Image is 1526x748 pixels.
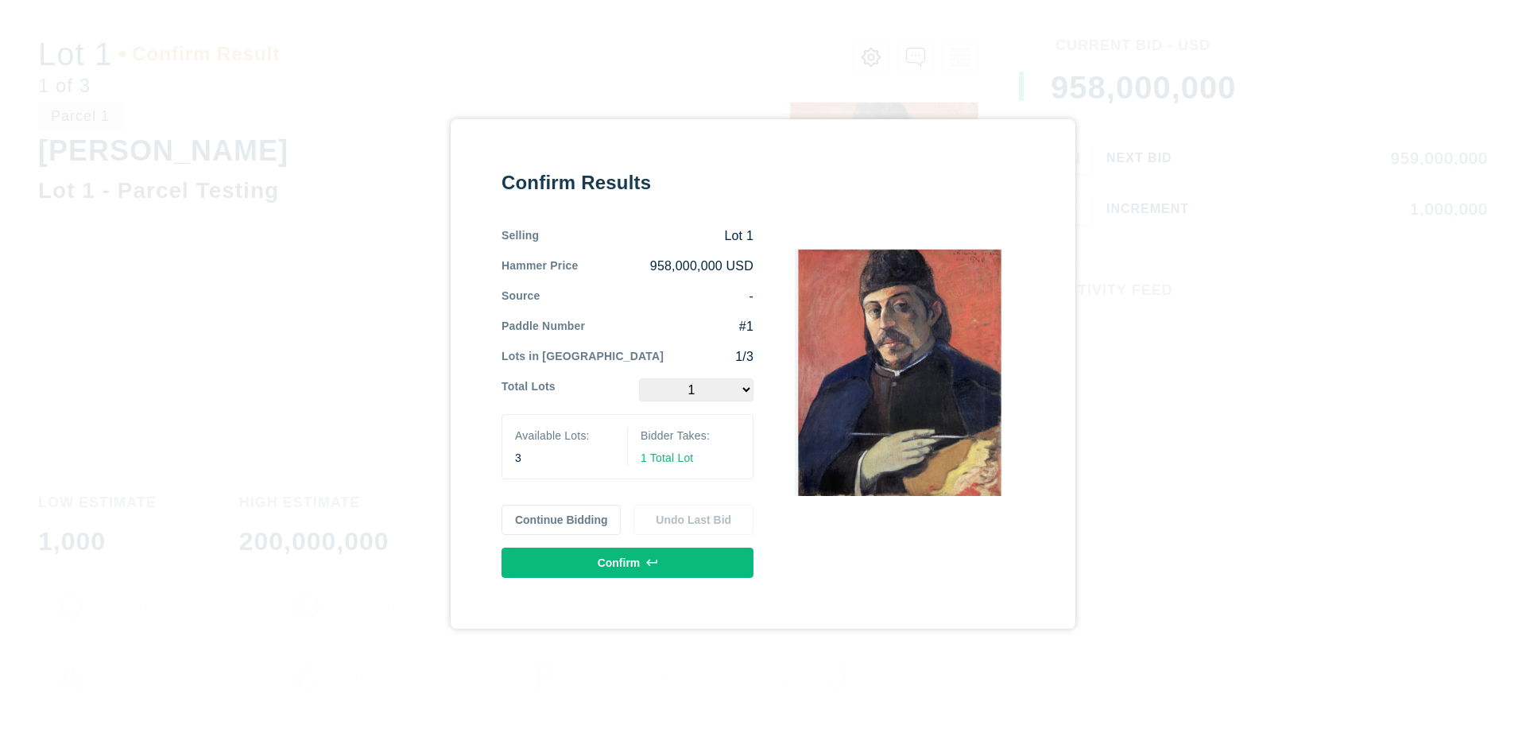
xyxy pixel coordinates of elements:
div: Hammer Price [502,258,578,275]
div: Total Lots [502,378,556,401]
div: Available Lots: [515,428,614,444]
div: Source [502,288,540,305]
span: 1 Total Lot [641,452,693,464]
div: 958,000,000 USD [578,258,753,275]
div: 3 [515,450,614,466]
div: Bidder Takes: [641,428,740,444]
div: 1/3 [664,348,753,366]
div: Paddle Number [502,318,585,335]
div: #1 [585,318,753,335]
div: Confirm Results [502,170,753,196]
div: Lot 1 [539,227,753,245]
div: - [540,288,753,305]
div: Selling [502,227,539,245]
button: Continue Bidding [502,505,622,535]
button: Confirm [502,548,753,578]
div: Lots in [GEOGRAPHIC_DATA] [502,348,664,366]
button: Undo Last Bid [633,505,753,535]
